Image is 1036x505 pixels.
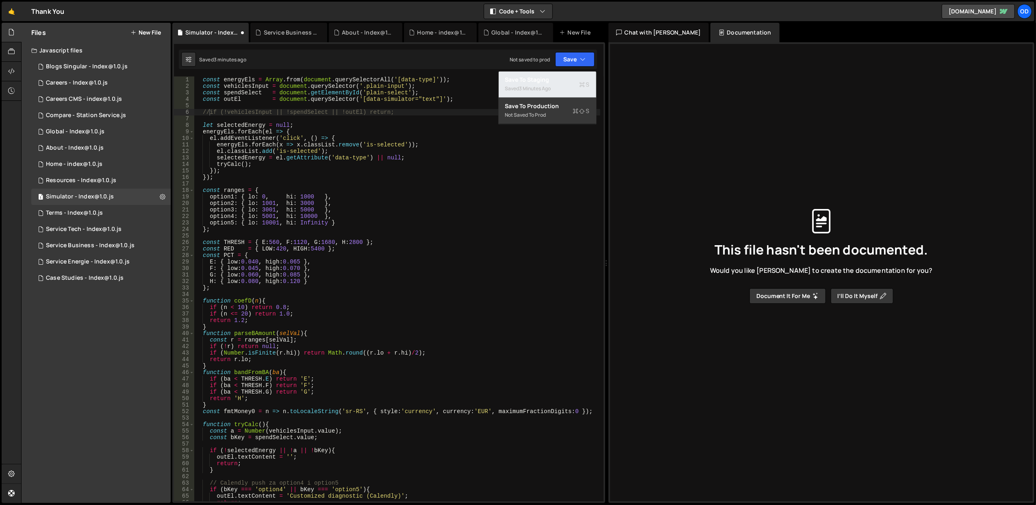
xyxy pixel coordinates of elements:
div: Careers - Index@1.0.js [46,79,108,87]
button: Save [555,52,595,67]
div: 63 [174,480,194,486]
div: 16150/43695.js [31,124,171,140]
div: 4 [174,96,194,102]
div: 5 [174,102,194,109]
div: 16 [174,174,194,181]
div: 15 [174,168,194,174]
div: 17 [174,181,194,187]
div: 27 [174,246,194,252]
div: 64 [174,486,194,493]
div: 16150/44830.js [31,75,171,91]
div: 38 [174,317,194,324]
div: 41 [174,337,194,343]
div: Javascript files [22,42,171,59]
div: 10 [174,135,194,141]
div: 16150/43704.js [31,221,171,237]
div: 48 [174,382,194,389]
div: 16150/44116.js [31,270,171,286]
button: Code + Tools [484,4,552,19]
div: 57 [174,441,194,447]
div: Service Business - Index@1.0.js [264,28,317,37]
div: 32 [174,278,194,285]
div: 16150/43693.js [31,237,171,254]
div: 16150/44848.js [31,91,171,107]
div: Case Studies - Index@1.0.js [46,274,124,282]
div: 36 [174,304,194,311]
button: New File [130,29,161,36]
div: 55 [174,428,194,434]
div: 3 minutes ago [519,85,551,92]
h2: Files [31,28,46,37]
div: Global - Index@1.0.js [491,28,543,37]
div: 12 [174,148,194,155]
div: 37 [174,311,194,317]
div: 13 [174,155,194,161]
div: 3 minutes ago [214,56,246,63]
div: Save to Staging [505,76,590,84]
div: 16150/43762.js [31,254,171,270]
div: Global - Index@1.0.js [46,128,104,135]
div: 29 [174,259,194,265]
div: 59 [174,454,194,460]
div: 62 [174,473,194,480]
div: Service Business - Index@1.0.js [46,242,135,249]
div: Service Tech - Index@1.0.js [46,226,122,233]
button: Save to ProductionS Not saved to prod [499,98,596,124]
div: 16150/45011.js [31,59,171,75]
div: 50 [174,395,194,402]
div: 25 [174,233,194,239]
div: Home - index@1.0.js [417,28,467,37]
div: 16150/45666.js [31,189,171,205]
div: 49 [174,389,194,395]
div: 20 [174,200,194,207]
div: 18 [174,187,194,194]
div: Saved [505,84,590,94]
div: 22 [174,213,194,220]
div: Save to Production [505,102,590,110]
div: 42 [174,343,194,350]
div: New File [560,28,594,37]
div: 21 [174,207,194,213]
button: Save to StagingS Saved3 minutes ago [499,72,596,98]
a: [DOMAIN_NAME] [942,4,1015,19]
div: 24 [174,226,194,233]
button: I’ll do it myself [831,288,893,304]
div: Not saved to prod [505,110,590,120]
div: Careers CMS - index@1.0.js [46,96,122,103]
div: Terms - Index@1.0.js [46,209,103,217]
div: Resources - Index@1.0.js [46,177,116,184]
div: 6 [174,109,194,115]
div: 58 [174,447,194,454]
div: Blogs Singular - Index@1.0.js [46,63,128,70]
div: 26 [174,239,194,246]
div: Compare - Station Service.js [46,112,126,119]
div: Simulator - Index@1.0.js [185,28,239,37]
div: 2 [174,83,194,89]
a: Od [1017,4,1032,19]
div: 47 [174,376,194,382]
span: This file hasn't been documented. [715,243,928,256]
div: 44 [174,356,194,363]
div: 56 [174,434,194,441]
div: 34 [174,291,194,298]
div: 60 [174,460,194,467]
div: 16150/43656.js [31,172,171,189]
div: Documentation [710,23,779,42]
span: Would you like [PERSON_NAME] to create the documentation for you? [710,266,932,275]
div: 35 [174,298,194,304]
div: 19 [174,194,194,200]
div: Saved [199,56,246,63]
div: 7 [174,115,194,122]
div: 45 [174,363,194,369]
div: 43 [174,350,194,356]
span: 1 [38,194,43,201]
div: 46 [174,369,194,376]
div: 1 [174,76,194,83]
span: S [573,107,590,115]
div: 28 [174,252,194,259]
div: 16150/44840.js [31,107,171,124]
div: Service Energie - Index@1.0.js [46,258,130,266]
div: Simulator - Index@1.0.js [46,193,114,200]
div: 40 [174,330,194,337]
